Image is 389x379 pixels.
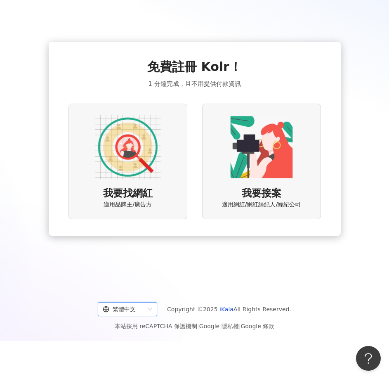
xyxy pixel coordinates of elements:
span: | [197,323,199,329]
img: AD identity option [95,114,161,180]
span: | [239,323,241,329]
span: 本站採用 reCAPTCHA 保護機制 [115,321,274,331]
span: 我要接案 [242,187,281,201]
img: KOL identity option [229,114,295,180]
span: Copyright © 2025 All Rights Reserved. [167,304,291,314]
iframe: Help Scout Beacon - Open [356,346,381,371]
span: 免費註冊 Kolr！ [147,58,242,76]
a: iKala [219,306,233,313]
span: 適用網紅/網紅經紀人/經紀公司 [222,201,301,209]
span: 我要找網紅 [103,187,153,201]
span: 1 分鐘完成，且不用提供付款資訊 [148,79,240,89]
a: Google 條款 [240,323,274,329]
div: 繁體中文 [103,303,145,316]
a: Google 隱私權 [199,323,239,329]
span: 適用品牌主/廣告方 [104,201,152,209]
